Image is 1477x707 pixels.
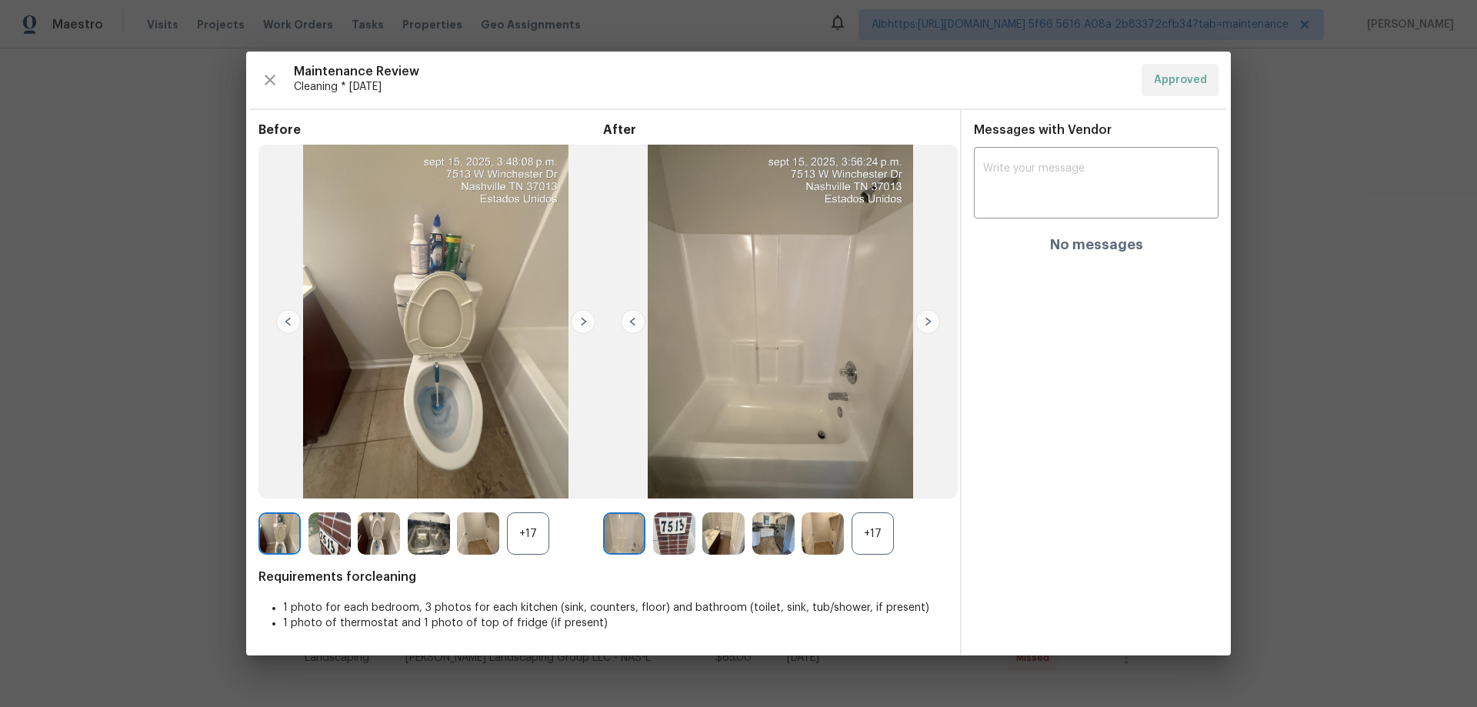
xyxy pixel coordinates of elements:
div: +17 [852,512,894,555]
img: right-chevron-button-url [571,309,595,334]
span: Requirements for cleaning [258,569,948,585]
span: Messages with Vendor [974,124,1112,136]
div: +17 [507,512,549,555]
img: right-chevron-button-url [915,309,940,334]
span: After [603,122,948,138]
li: 1 photo for each bedroom, 3 photos for each kitchen (sink, counters, floor) and bathroom (toilet,... [283,600,948,615]
img: left-chevron-button-url [621,309,645,334]
span: Maintenance Review [294,64,1129,79]
li: 1 photo of thermostat and 1 photo of top of fridge (if present) [283,615,948,631]
span: Cleaning * [DATE] [294,79,1129,95]
img: left-chevron-button-url [276,309,301,334]
span: Before [258,122,603,138]
h4: No messages [1050,237,1143,252]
